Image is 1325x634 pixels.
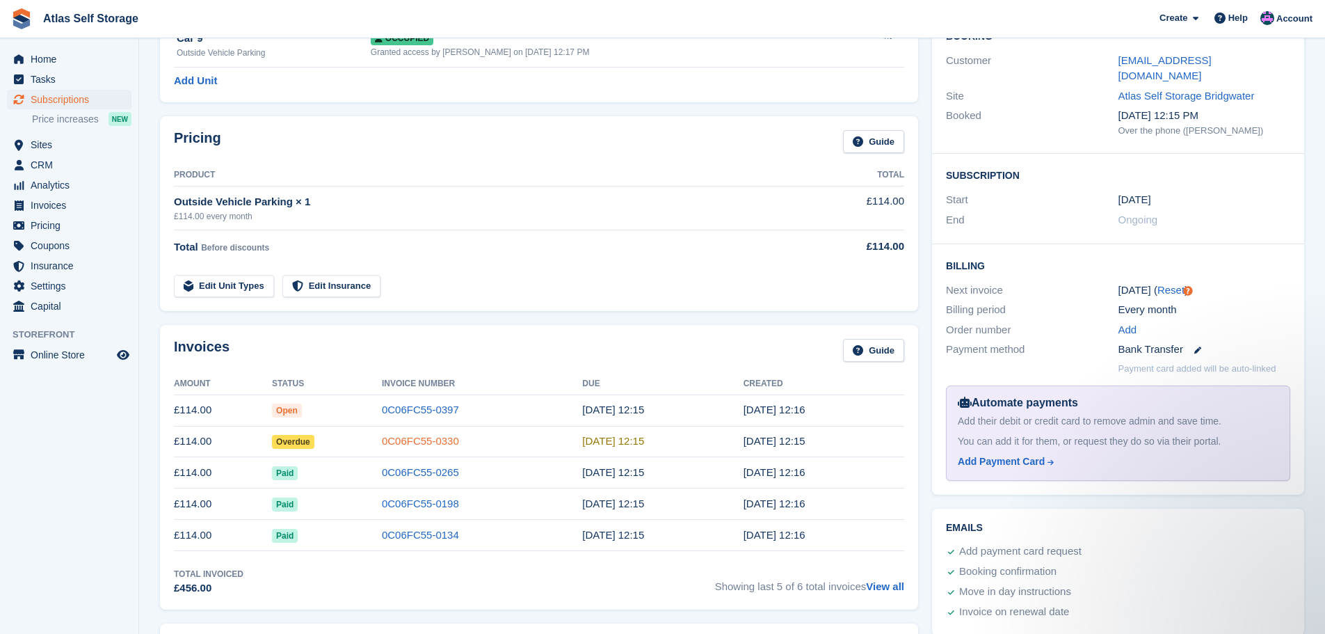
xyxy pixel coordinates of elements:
div: Outside Vehicle Parking × 1 [174,194,792,210]
a: Edit Unit Types [174,275,274,298]
time: 2025-08-01 11:16:21 UTC [744,466,805,478]
a: Edit Insurance [282,275,381,298]
span: Home [31,49,114,69]
a: menu [7,135,131,154]
span: Paid [272,498,298,512]
a: menu [7,276,131,296]
div: Booked [946,108,1118,137]
h2: Invoices [174,339,230,362]
time: 2025-07-02 11:15:41 UTC [582,498,644,509]
h2: Emails [946,523,1290,534]
span: Analytics [31,175,114,195]
span: Before discounts [201,243,269,253]
a: Add [1118,322,1137,338]
td: £114.00 [174,520,272,551]
a: Guide [843,130,904,153]
a: menu [7,49,131,69]
th: Status [272,373,382,395]
span: Coupons [31,236,114,255]
a: 0C06FC55-0330 [382,435,459,447]
span: Paid [272,529,298,543]
a: menu [7,90,131,109]
span: Create [1159,11,1187,25]
span: Storefront [13,328,138,342]
a: menu [7,296,131,316]
div: Move in day instructions [959,584,1071,601]
span: Account [1276,12,1312,26]
td: £114.00 [174,489,272,520]
a: menu [7,70,131,89]
span: CRM [31,155,114,175]
th: Total [792,164,904,187]
time: 2025-05-01 00:00:00 UTC [1118,192,1151,208]
time: 2025-06-01 11:16:08 UTC [744,529,805,541]
div: Next invoice [946,283,1118,299]
a: 0C06FC55-0265 [382,466,459,478]
span: Subscriptions [31,90,114,109]
a: menu [7,345,131,365]
time: 2025-07-01 11:16:15 UTC [744,498,805,509]
a: Price increases NEW [32,111,131,127]
a: Atlas Self Storage [38,7,144,30]
div: You can add it for them, or request they do so via their portal. [958,434,1278,449]
span: Settings [31,276,114,296]
div: Every month [1118,302,1290,318]
th: Invoice Number [382,373,582,395]
td: £114.00 [174,426,272,457]
div: [DATE] 12:15 PM [1118,108,1290,124]
a: Reset [1157,284,1185,296]
td: £114.00 [174,457,272,489]
span: Sites [31,135,114,154]
a: Guide [843,339,904,362]
h2: Pricing [174,130,221,153]
a: Add Unit [174,73,217,89]
div: Site [946,88,1118,104]
div: Car 9 [177,31,371,47]
div: Booking confirmation [959,564,1057,580]
time: 2025-09-01 11:15:45 UTC [744,435,805,447]
div: Over the phone ([PERSON_NAME]) [1118,124,1290,138]
div: Total Invoiced [174,568,243,580]
span: Online Store [31,345,114,365]
p: Payment card added will be auto-linked [1118,362,1276,376]
div: [DATE] ( ) [1118,283,1290,299]
span: Showing last 5 of 6 total invoices [715,568,904,596]
img: stora-icon-8386f47178a22dfd0bd8f6a31ec36ba5ce8667c1dd55bd0f319d3a0aa187defe.svg [11,8,32,29]
span: Occupied [371,31,433,45]
a: 0C06FC55-0134 [382,529,459,541]
a: 0C06FC55-0198 [382,498,459,509]
div: End [946,212,1118,228]
time: 2025-10-02 11:15:41 UTC [582,404,644,415]
td: £114.00 [792,186,904,230]
div: £114.00 every month [174,210,792,223]
time: 2025-06-02 11:15:41 UTC [582,529,644,541]
a: Add Payment Card [958,454,1273,469]
a: menu [7,236,131,255]
div: NEW [109,112,131,126]
a: 0C06FC55-0397 [382,404,459,415]
td: £114.00 [174,395,272,426]
th: Product [174,164,792,187]
span: Open [272,404,302,418]
h2: Billing [946,258,1290,272]
span: Help [1228,11,1248,25]
time: 2025-10-01 11:16:27 UTC [744,404,805,415]
div: Tooltip anchor [1182,285,1194,297]
th: Created [744,373,904,395]
div: Payment method [946,342,1118,358]
time: 2025-09-02 11:15:41 UTC [582,435,644,447]
div: Add Payment Card [958,454,1045,469]
a: Atlas Self Storage Bridgwater [1118,90,1255,102]
span: Invoices [31,196,114,215]
a: menu [7,196,131,215]
span: Ongoing [1118,214,1158,225]
a: menu [7,216,131,235]
h2: Subscription [946,168,1290,182]
div: Customer [946,53,1118,84]
div: Automate payments [958,395,1278,411]
span: Pricing [31,216,114,235]
div: Order number [946,322,1118,338]
a: menu [7,155,131,175]
div: Add their debit or credit card to remove admin and save time. [958,414,1278,429]
span: Price increases [32,113,99,126]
